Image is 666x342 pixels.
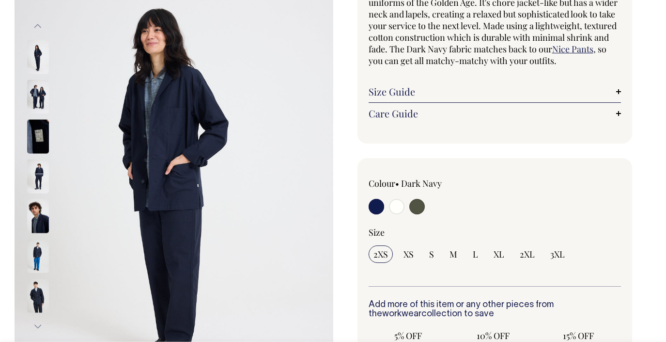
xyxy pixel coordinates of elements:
img: dark-navy [27,278,49,312]
span: 2XS [373,248,388,260]
img: dark-navy [27,159,49,193]
h6: Add more of this item or any other pieces from the collection to save [369,300,621,320]
img: dark-navy [27,40,49,74]
img: dark-navy [27,239,49,273]
img: dark-navy [27,119,49,153]
span: 3XL [550,248,565,260]
input: XS [399,245,418,263]
a: workwear [382,310,421,318]
span: 15% OFF [543,330,613,342]
label: Dark Navy [401,178,442,189]
input: 2XL [515,245,540,263]
button: Previous [31,16,45,37]
span: • [395,178,399,189]
div: Colour [369,178,470,189]
span: M [449,248,457,260]
span: 5% OFF [373,330,443,342]
input: 3XL [545,245,570,263]
a: Care Guide [369,108,621,119]
span: XS [403,248,414,260]
span: S [429,248,434,260]
input: XL [489,245,509,263]
img: dark-navy [27,80,49,114]
span: 10% OFF [458,330,528,342]
button: Next [31,315,45,337]
span: L [473,248,478,260]
div: Size [369,227,621,238]
img: dark-navy [27,199,49,233]
a: Nice Pants [552,43,593,55]
span: , so you can get all matchy-matchy with your outfits. [369,43,606,66]
input: L [468,245,483,263]
input: 2XS [369,245,393,263]
span: XL [494,248,504,260]
span: 2XL [520,248,535,260]
a: Size Guide [369,86,621,98]
input: M [445,245,462,263]
input: S [424,245,439,263]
